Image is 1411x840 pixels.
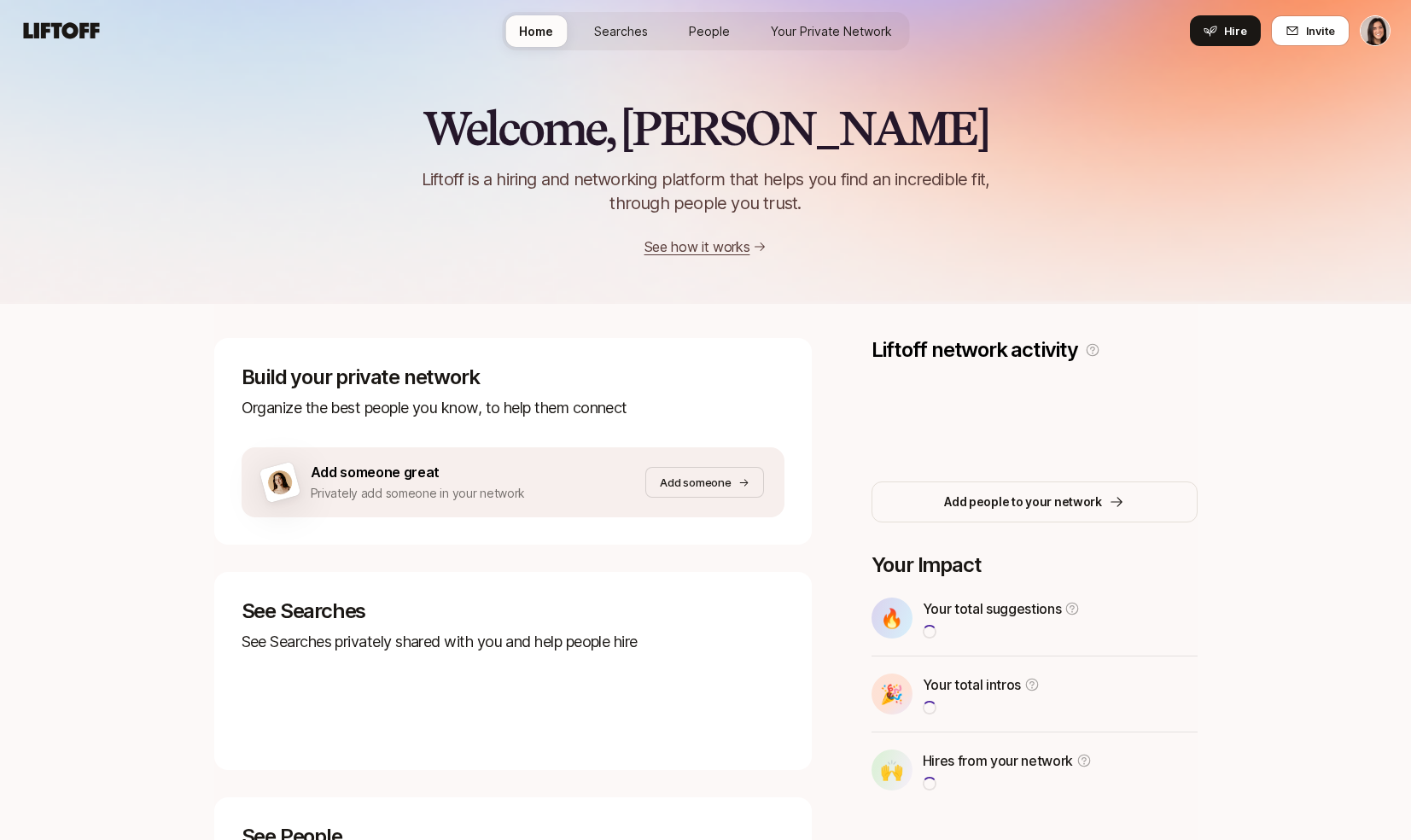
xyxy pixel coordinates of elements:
[872,674,912,715] div: 🎉
[1190,15,1261,46] button: Hire
[580,15,662,47] a: Searches
[242,365,784,389] p: Build your private network
[311,483,526,504] p: Privately add someone in your network
[1271,15,1350,46] button: Invite
[265,468,294,497] img: woman-on-brown-bg.png
[675,15,743,47] a: People
[872,750,912,790] div: 🙌
[423,102,988,154] h2: Welcome, [PERSON_NAME]
[771,22,892,40] span: Your Private Network
[660,474,731,491] p: Add someone
[689,22,730,40] span: People
[1361,16,1390,45] img: Eleanor Morgan
[1360,15,1391,46] button: Eleanor Morgan
[644,238,750,255] a: See how it works
[242,599,784,623] p: See Searches
[1306,22,1335,39] span: Invite
[872,481,1198,522] button: Add people to your network
[872,338,1078,362] p: Liftoff network activity
[872,598,912,639] div: 🔥
[923,750,1074,772] p: Hires from your network
[242,396,784,420] p: Organize the best people you know, to help them connect
[1224,22,1247,39] span: Hire
[519,22,553,40] span: Home
[594,22,648,40] span: Searches
[311,461,526,483] p: Add someone great
[923,674,1022,696] p: Your total intros
[872,553,1198,577] p: Your Impact
[923,598,1062,620] p: Your total suggestions
[242,630,784,654] p: See Searches privately shared with you and help people hire
[757,15,906,47] a: Your Private Network
[645,467,763,498] button: Add someone
[400,167,1012,215] p: Liftoff is a hiring and networking platform that helps you find an incredible fit, through people...
[944,492,1102,512] p: Add people to your network
[505,15,567,47] a: Home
